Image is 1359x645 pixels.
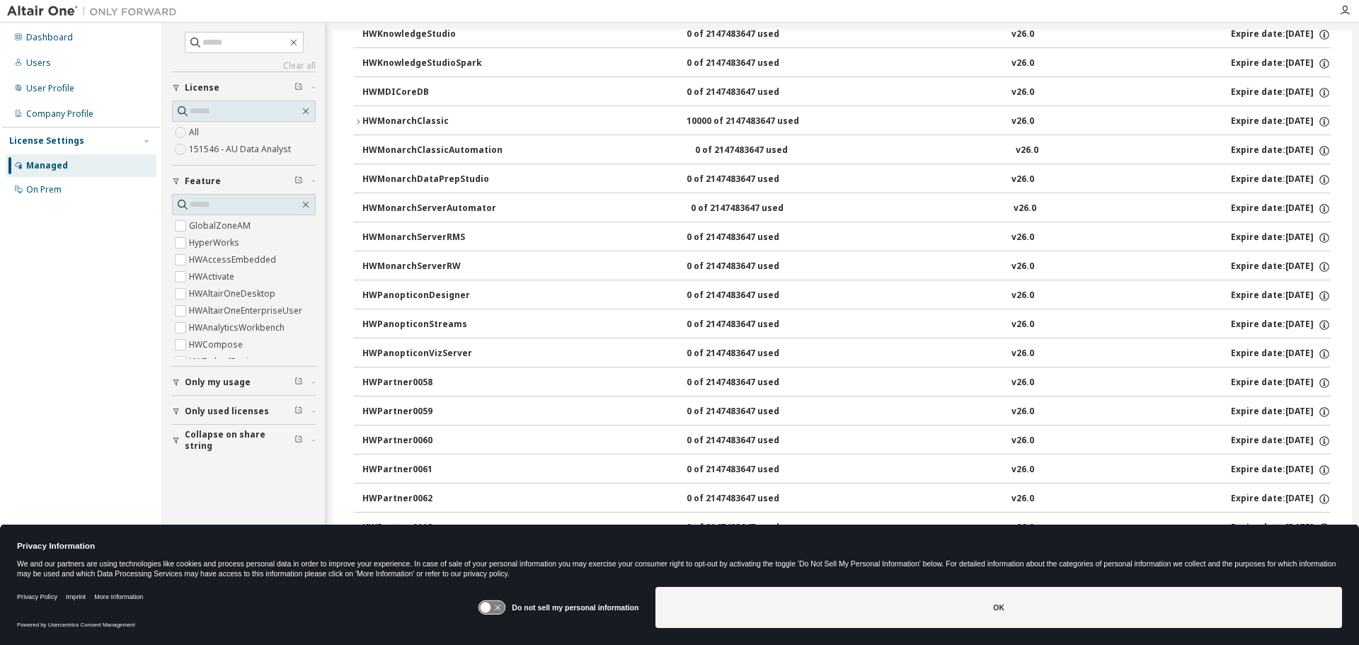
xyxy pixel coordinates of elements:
[1011,464,1034,476] div: v26.0
[362,77,1331,108] button: HWMDICoreDB0 of 2147483647 usedv26.0Expire date:[DATE]
[189,217,253,234] label: GlobalZoneAM
[362,396,1331,428] button: HWPartner00590 of 2147483647 usedv26.0Expire date:[DATE]
[687,464,814,476] div: 0 of 2147483647 used
[362,348,490,360] div: HWPanopticonVizServer
[172,60,316,72] a: Clear all
[189,141,294,158] label: 151546 - AU Data Analyst
[362,164,1331,195] button: HWMonarchDataPrepStudio0 of 2147483647 usedv26.0Expire date:[DATE]
[1231,406,1331,418] div: Expire date: [DATE]
[362,435,490,447] div: HWPartner0060
[362,28,490,41] div: HWKnowledgeStudio
[26,83,74,94] div: User Profile
[687,522,814,535] div: 0 of 2147483647 used
[294,406,303,417] span: Clear filter
[362,338,1331,370] button: HWPanopticonVizServer0 of 2147483647 usedv26.0Expire date:[DATE]
[189,319,287,336] label: HWAnalyticsWorkbench
[362,135,1331,166] button: HWMonarchClassicAutomation0 of 2147483647 usedv26.0Expire date:[DATE]
[189,302,305,319] label: HWAltairOneEnterpriseUser
[1011,173,1034,186] div: v26.0
[26,108,93,120] div: Company Profile
[185,429,294,452] span: Collapse on share string
[1011,28,1034,41] div: v26.0
[1231,144,1331,157] div: Expire date: [DATE]
[1011,493,1034,506] div: v26.0
[362,426,1331,457] button: HWPartner00600 of 2147483647 usedv26.0Expire date:[DATE]
[1016,144,1038,157] div: v26.0
[1011,290,1034,302] div: v26.0
[9,135,84,147] div: License Settings
[362,261,490,273] div: HWMonarchServerRW
[362,48,1331,79] button: HWKnowledgeStudioSpark0 of 2147483647 usedv26.0Expire date:[DATE]
[294,435,303,446] span: Clear filter
[362,222,1331,253] button: HWMonarchServerRMS0 of 2147483647 usedv26.0Expire date:[DATE]
[691,202,818,215] div: 0 of 2147483647 used
[1231,522,1331,535] div: Expire date: [DATE]
[189,234,242,251] label: HyperWorks
[687,348,814,360] div: 0 of 2147483647 used
[362,406,490,418] div: HWPartner0059
[185,377,251,388] span: Only my usage
[362,319,490,331] div: HWPanopticonStreams
[1011,406,1034,418] div: v26.0
[362,290,490,302] div: HWPanopticonDesigner
[362,251,1331,282] button: HWMonarchServerRW0 of 2147483647 usedv26.0Expire date:[DATE]
[294,176,303,187] span: Clear filter
[1231,57,1331,70] div: Expire date: [DATE]
[362,309,1331,341] button: HWPanopticonStreams0 of 2147483647 usedv26.0Expire date:[DATE]
[1231,86,1331,99] div: Expire date: [DATE]
[687,261,814,273] div: 0 of 2147483647 used
[1231,290,1331,302] div: Expire date: [DATE]
[172,72,316,103] button: License
[1011,232,1034,244] div: v26.0
[1231,464,1331,476] div: Expire date: [DATE]
[362,455,1331,486] button: HWPartner00610 of 2147483647 usedv26.0Expire date:[DATE]
[185,406,269,417] span: Only used licenses
[1231,202,1331,215] div: Expire date: [DATE]
[354,106,1331,137] button: HWMonarchClassic10000 of 2147483647 usedv26.0Expire date:[DATE]
[172,425,316,456] button: Collapse on share string
[362,19,1331,50] button: HWKnowledgeStudio0 of 2147483647 usedv26.0Expire date:[DATE]
[1231,232,1331,244] div: Expire date: [DATE]
[1231,115,1331,128] div: Expire date: [DATE]
[26,32,73,43] div: Dashboard
[294,377,303,388] span: Clear filter
[362,484,1331,515] button: HWPartner00620 of 2147483647 usedv26.0Expire date:[DATE]
[687,115,814,128] div: 10000 of 2147483647 used
[189,251,279,268] label: HWAccessEmbedded
[1011,57,1034,70] div: v26.0
[362,144,503,157] div: HWMonarchClassicAutomation
[362,377,490,389] div: HWPartner0058
[695,144,822,157] div: 0 of 2147483647 used
[687,493,814,506] div: 0 of 2147483647 used
[189,353,256,370] label: HWEmbedBasic
[1231,173,1331,186] div: Expire date: [DATE]
[172,166,316,197] button: Feature
[1231,348,1331,360] div: Expire date: [DATE]
[1011,319,1034,331] div: v26.0
[687,319,814,331] div: 0 of 2147483647 used
[687,377,814,389] div: 0 of 2147483647 used
[189,336,246,353] label: HWCompose
[362,513,1331,544] button: HWPartner01130 of 2147483647 usedv26.0Expire date:[DATE]
[1011,86,1034,99] div: v26.0
[26,57,51,69] div: Users
[362,367,1331,399] button: HWPartner00580 of 2147483647 usedv26.0Expire date:[DATE]
[1231,261,1331,273] div: Expire date: [DATE]
[362,86,490,99] div: HWMDICoreDB
[189,268,237,285] label: HWActivate
[1014,202,1036,215] div: v26.0
[687,57,814,70] div: 0 of 2147483647 used
[362,232,490,244] div: HWMonarchServerRMS
[189,285,278,302] label: HWAltairOneDesktop
[26,160,68,171] div: Managed
[7,4,184,18] img: Altair One
[362,115,490,128] div: HWMonarchClassic
[1011,377,1034,389] div: v26.0
[362,464,490,476] div: HWPartner0061
[687,232,814,244] div: 0 of 2147483647 used
[687,86,814,99] div: 0 of 2147483647 used
[1231,435,1331,447] div: Expire date: [DATE]
[1231,319,1331,331] div: Expire date: [DATE]
[362,193,1331,224] button: HWMonarchServerAutomator0 of 2147483647 usedv26.0Expire date:[DATE]
[362,522,490,535] div: HWPartner0113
